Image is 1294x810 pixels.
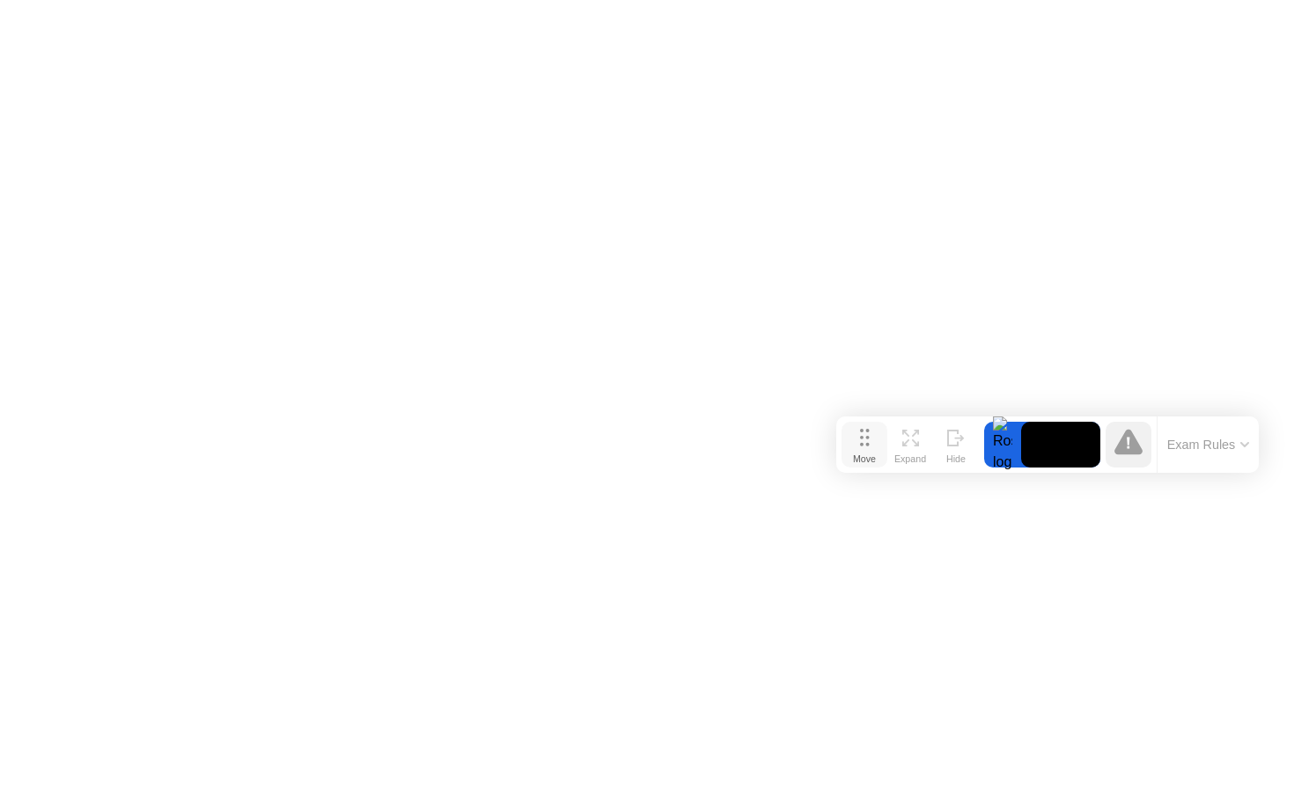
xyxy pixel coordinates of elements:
button: Hide [933,422,979,468]
div: Expand [894,453,926,464]
button: Expand [887,422,933,468]
button: Move [842,422,887,468]
div: Hide [946,453,966,464]
button: Exam Rules [1162,437,1255,453]
div: Move [853,453,876,464]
